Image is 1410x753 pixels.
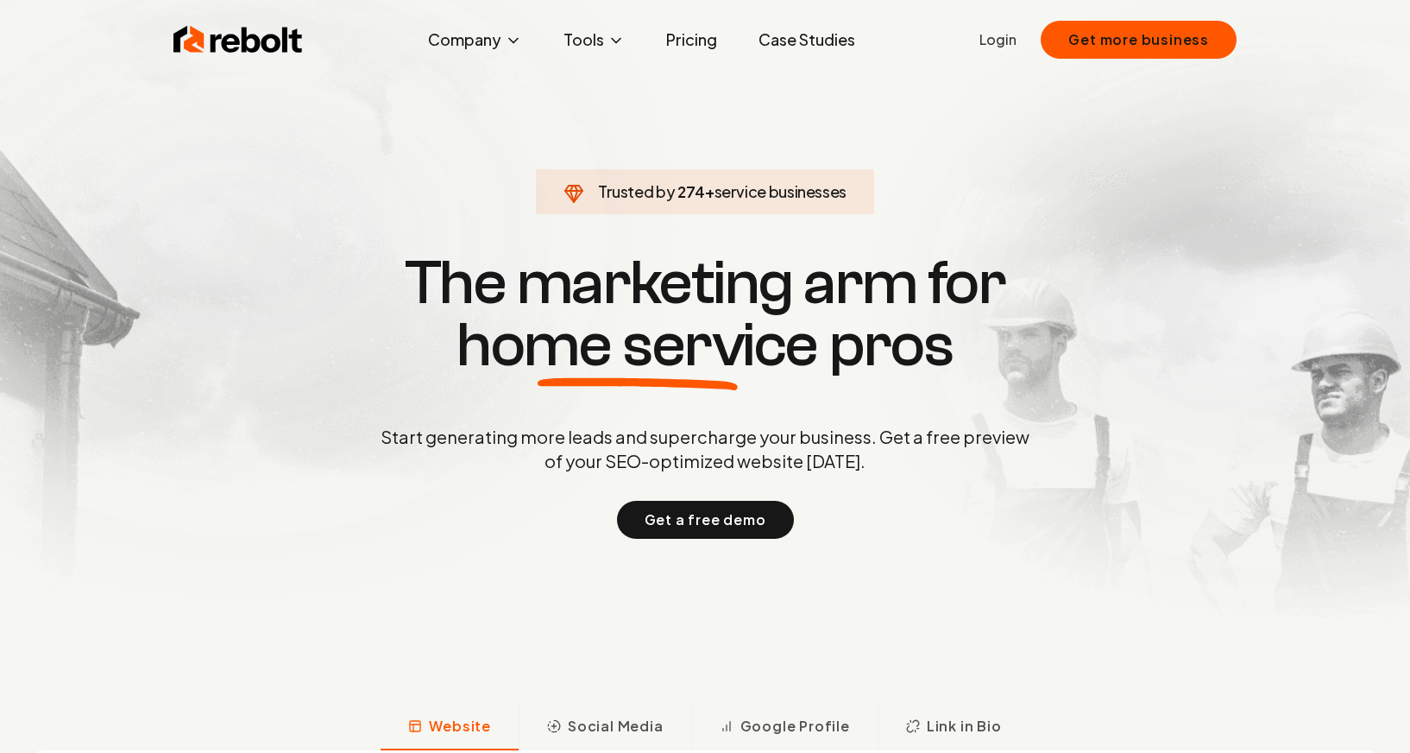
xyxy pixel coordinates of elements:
[568,716,664,737] span: Social Media
[745,22,869,57] a: Case Studies
[714,181,847,201] span: service businesses
[377,425,1033,473] p: Start generating more leads and supercharge your business. Get a free preview of your SEO-optimiz...
[429,716,491,737] span: Website
[598,181,675,201] span: Trusted by
[456,314,818,376] span: home service
[677,180,705,204] span: 274
[381,706,519,750] button: Website
[740,716,850,737] span: Google Profile
[414,22,536,57] button: Company
[927,716,1002,737] span: Link in Bio
[979,29,1017,50] a: Login
[617,501,794,539] button: Get a free demo
[691,706,878,750] button: Google Profile
[291,252,1119,376] h1: The marketing arm for pros
[1041,21,1237,59] button: Get more business
[652,22,731,57] a: Pricing
[550,22,639,57] button: Tools
[173,22,303,57] img: Rebolt Logo
[519,706,691,750] button: Social Media
[705,181,714,201] span: +
[878,706,1029,750] button: Link in Bio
